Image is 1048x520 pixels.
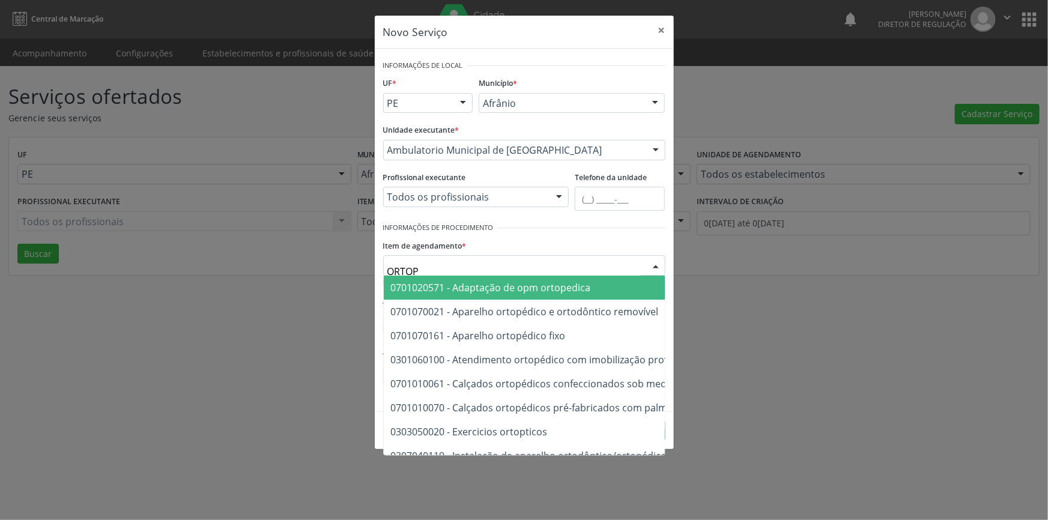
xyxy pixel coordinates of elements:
[387,144,641,156] span: Ambulatorio Municipal de [GEOGRAPHIC_DATA]
[383,61,463,71] small: Informações de Local
[383,223,494,233] small: Informações de Procedimento
[391,449,686,462] span: 0307040119 - Instalação de aparelho ortodôntico/ortopédico fixo
[575,187,665,211] input: (__) _____-___
[483,97,640,109] span: Afrânio
[391,281,591,294] span: 0701020571 - Adaptação de opm ortopedica
[383,121,459,140] label: Unidade executante
[650,16,674,45] button: Close
[383,24,448,40] h5: Novo Serviço
[391,329,566,342] span: 0701070161 - Aparelho ortopédico fixo
[383,237,467,255] label: Item de agendamento
[383,74,397,93] label: UF
[391,305,659,318] span: 0701070021 - Aparelho ortopédico e ortodôntico removível
[391,353,695,366] span: 0301060100 - Atendimento ortopédico com imobilização provisória
[575,169,647,187] label: Telefone da unidade
[391,401,782,414] span: 0701010070 - Calçados ortopédicos pré-fabricados com palmilhas até número 45 (par)
[383,169,466,187] label: Profissional executante
[391,377,774,390] span: 0701010061 - Calçados ortopédicos confeccionados sob medida até número 45 (par)
[387,191,545,203] span: Todos os profissionais
[387,259,641,283] input: Buscar por procedimento
[391,425,548,438] span: 0303050020 - Exercicios ortopticos
[479,74,517,93] label: Município
[387,97,449,109] span: PE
